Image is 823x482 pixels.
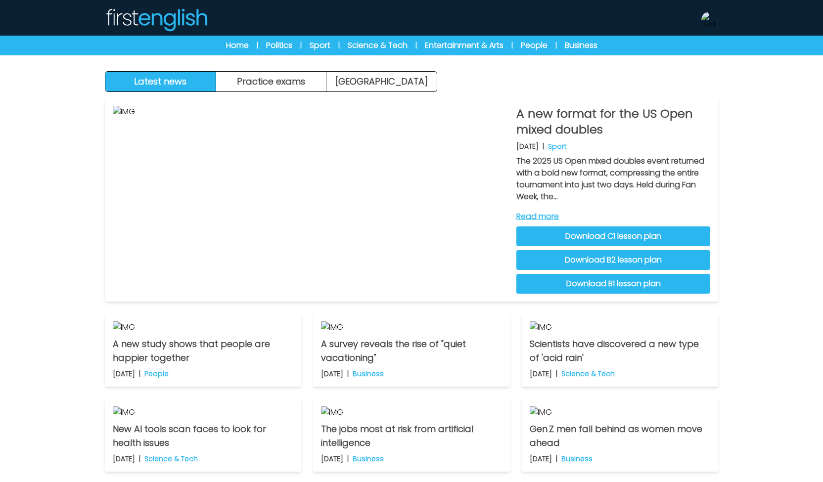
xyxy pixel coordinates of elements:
img: IMG [113,321,293,333]
b: | [556,454,557,464]
p: [DATE] [516,141,539,151]
span: | [511,41,513,50]
img: IMG [113,406,293,418]
a: IMG A new study shows that people are happier together [DATE] | People [105,313,301,387]
a: IMG New AI tools scan faces to look for health issues [DATE] | Science & Tech [105,398,301,472]
a: Politics [266,40,292,51]
p: The 2025 US Open mixed doubles event returned with a bold new format, compressing the entire tour... [516,155,710,203]
p: Business [353,454,384,464]
span: | [415,41,417,50]
p: The jobs most at risk from artificial intelligence [321,422,502,450]
a: [GEOGRAPHIC_DATA] [326,72,437,91]
span: | [555,41,557,50]
span: | [300,41,302,50]
a: Science & Tech [348,40,408,51]
p: Sport [548,141,567,151]
a: Sport [310,40,330,51]
b: | [139,369,140,379]
a: IMG A survey reveals the rise of "quiet vacationing" [DATE] | Business [313,313,509,387]
p: Business [561,454,593,464]
a: Download C1 lesson plan [516,226,710,246]
p: [DATE] [530,369,552,379]
p: [DATE] [113,369,135,379]
p: Science & Tech [561,369,615,379]
p: [DATE] [530,454,552,464]
p: Science & Tech [144,454,198,464]
b: | [347,454,349,464]
button: Latest news [105,72,216,91]
a: IMG The jobs most at risk from artificial intelligence [DATE] | Business [313,398,509,472]
p: Business [353,369,384,379]
b: | [347,369,349,379]
b: | [139,454,140,464]
img: IMG [530,406,710,418]
p: [DATE] [321,369,343,379]
p: People [144,369,169,379]
p: A new study shows that people are happier together [113,337,293,365]
img: IMG [321,321,502,333]
a: Read more [516,211,710,222]
img: IMG [530,321,710,333]
img: IMG [113,106,508,294]
img: Logo [105,8,208,32]
a: IMG Scientists have discovered a new type of 'acid rain' [DATE] | Science & Tech [522,313,718,387]
b: | [556,369,557,379]
a: Entertainment & Arts [425,40,503,51]
img: IMG [321,406,502,418]
a: People [521,40,548,51]
a: Download B2 lesson plan [516,250,710,270]
a: IMG Gen Z men fall behind as women move ahead [DATE] | Business [522,398,718,472]
img: Neil Storey [701,12,717,28]
a: Business [565,40,597,51]
button: Practice exams [216,72,327,91]
p: New AI tools scan faces to look for health issues [113,422,293,450]
a: Home [226,40,249,51]
a: Download B1 lesson plan [516,274,710,294]
p: [DATE] [113,454,135,464]
p: [DATE] [321,454,343,464]
p: A survey reveals the rise of "quiet vacationing" [321,337,502,365]
p: Gen Z men fall behind as women move ahead [530,422,710,450]
span: | [257,41,258,50]
b: | [543,141,544,151]
p: Scientists have discovered a new type of 'acid rain' [530,337,710,365]
p: A new format for the US Open mixed doubles [516,106,710,137]
span: | [338,41,340,50]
